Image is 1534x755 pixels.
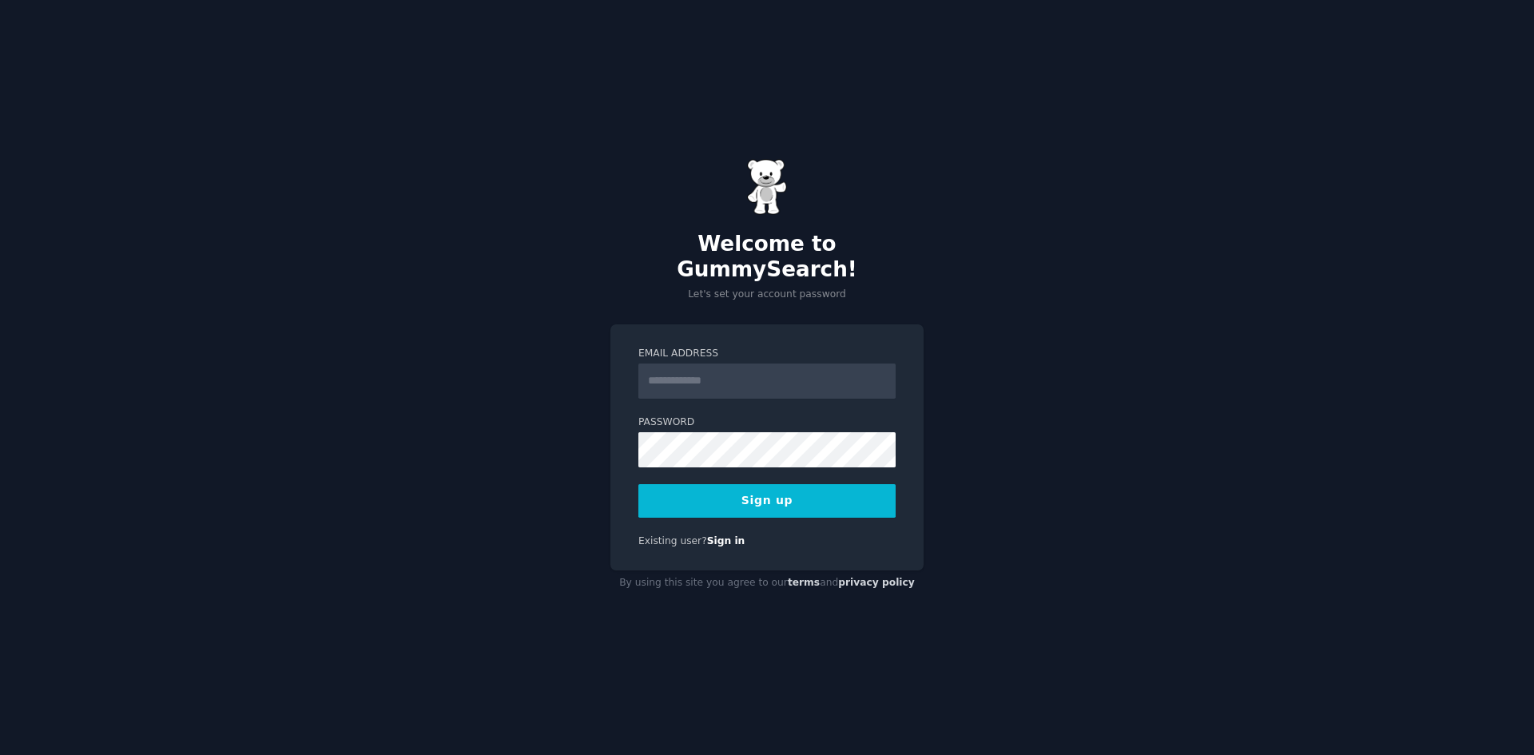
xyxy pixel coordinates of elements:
div: By using this site you agree to our and [610,570,924,596]
label: Password [638,415,896,430]
button: Sign up [638,484,896,518]
a: terms [788,577,820,588]
span: Existing user? [638,535,707,546]
img: Gummy Bear [747,159,787,215]
h2: Welcome to GummySearch! [610,232,924,282]
p: Let's set your account password [610,288,924,302]
a: Sign in [707,535,745,546]
a: privacy policy [838,577,915,588]
label: Email Address [638,347,896,361]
